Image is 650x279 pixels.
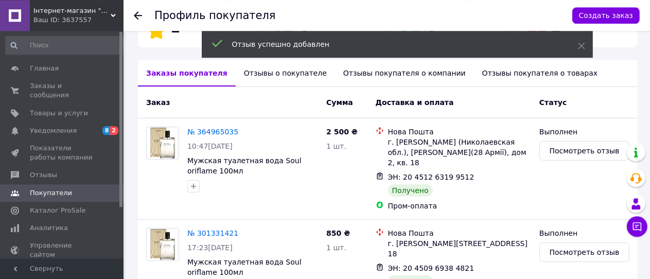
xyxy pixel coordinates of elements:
[474,60,606,86] div: Отзывы покупателя о товарах
[30,170,57,180] span: Отзывы
[187,243,233,252] span: 17:23[DATE]
[388,127,531,137] div: Нова Пошта
[326,229,350,237] span: 850 ₴
[33,6,111,15] span: Інтернет-магазин "Феерия красоты и здоровья"
[33,15,124,25] div: Ваш ID: 3637557
[388,201,531,211] div: Пром-оплата
[134,10,142,21] div: Вернуться назад
[150,127,176,159] img: Фото товару
[171,20,180,41] span: –
[30,64,59,73] span: Главная
[30,223,68,233] span: Аналитика
[146,127,179,160] a: Фото товару
[146,228,179,261] a: Фото товару
[30,188,72,198] span: Покупатели
[550,146,620,156] span: Посмотреть отзыв
[30,241,95,259] span: Управление сайтом
[138,60,236,86] div: Заказы покупателя
[187,156,302,175] a: Мужская туалетная вода Soul oriflame 100мл
[539,141,629,161] button: Посмотреть отзыв
[539,228,629,238] div: Выполнен
[154,9,276,22] h1: Профиль покупателя
[110,126,118,135] span: 2
[388,137,531,168] div: г. [PERSON_NAME] (Николаевская обл.), [PERSON_NAME](28 Армії), дом 2, кв. 18
[388,184,433,197] div: Получено
[376,98,454,107] span: Доставка и оплата
[187,229,238,237] a: № 301331421
[627,216,647,237] button: Чат с покупателем
[30,109,88,118] span: Товары и услуги
[539,127,629,137] div: Выполнен
[232,39,552,49] div: Отзыв успешно добавлен
[5,36,127,55] input: Поиск
[102,126,111,135] span: 8
[187,258,302,276] a: Мужская туалетная вода Soul oriflame 100мл
[572,7,640,24] button: Создать заказ
[539,98,567,107] span: Статус
[187,142,233,150] span: 10:47[DATE]
[326,142,346,150] span: 1 шт.
[539,242,629,262] button: Посмотреть отзыв
[30,126,77,135] span: Уведомления
[187,128,238,136] a: № 364965035
[335,60,474,86] div: Отзывы покупателя о компании
[388,228,531,238] div: Нова Пошта
[30,81,95,100] span: Заказы и сообщения
[326,243,346,252] span: 1 шт.
[150,229,176,260] img: Фото товару
[326,128,358,136] span: 2 500 ₴
[326,98,353,107] span: Сумма
[388,173,475,181] span: ЭН: 20 4512 6319 9512
[30,206,85,215] span: Каталог ProSale
[146,98,170,107] span: Заказ
[550,247,620,257] span: Посмотреть отзыв
[30,144,95,162] span: Показатели работы компании
[388,238,531,259] div: г. [PERSON_NAME][STREET_ADDRESS] 18
[388,264,475,272] span: ЭН: 20 4509 6938 4821
[236,60,335,86] div: Отзывы о покупателе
